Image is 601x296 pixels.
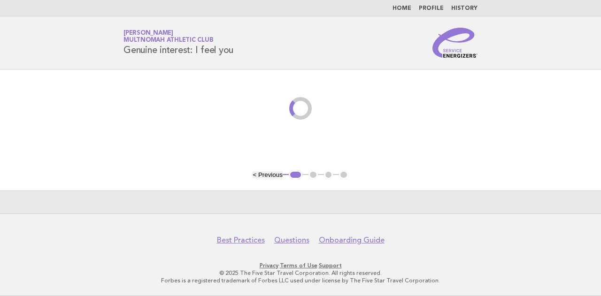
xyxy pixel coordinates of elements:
[123,30,213,43] a: [PERSON_NAME]Multnomah Athletic Club
[393,6,411,11] a: Home
[260,262,278,269] a: Privacy
[419,6,444,11] a: Profile
[13,269,588,277] p: © 2025 The Five Star Travel Corporation. All rights reserved.
[217,235,265,245] a: Best Practices
[319,235,385,245] a: Onboarding Guide
[280,262,317,269] a: Terms of Use
[123,38,213,44] span: Multnomah Athletic Club
[319,262,342,269] a: Support
[13,277,588,284] p: Forbes is a registered trademark of Forbes LLC used under license by The Five Star Travel Corpora...
[432,28,478,58] img: Service Energizers
[274,235,309,245] a: Questions
[451,6,478,11] a: History
[13,262,588,269] p: · ·
[123,30,233,55] h1: Genuine interest: I feel you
